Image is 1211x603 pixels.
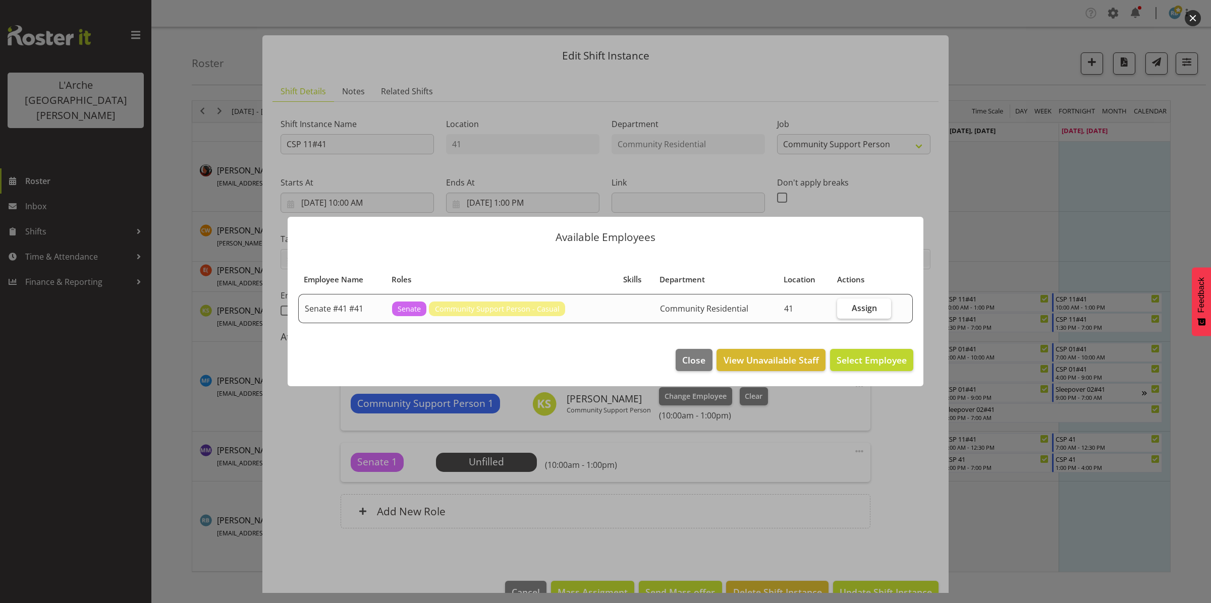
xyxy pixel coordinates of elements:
[717,349,825,371] button: View Unavailable Staff
[435,304,560,315] span: Community Support Person - Casual
[852,303,877,313] span: Assign
[660,303,748,314] span: Community Residential
[298,232,913,243] p: Available Employees
[304,274,363,285] span: Employee Name
[784,274,815,285] span: Location
[784,303,793,314] span: 41
[392,274,411,285] span: Roles
[1197,277,1206,313] span: Feedback
[676,349,712,371] button: Close
[837,354,907,366] span: Select Employee
[1192,267,1211,336] button: Feedback - Show survey
[623,274,641,285] span: Skills
[659,274,705,285] span: Department
[724,353,819,367] span: View Unavailable Staff
[298,294,386,323] td: Senate #41 #41
[682,353,705,367] span: Close
[830,349,913,371] button: Select Employee
[837,274,864,285] span: Actions
[398,304,421,315] span: Senate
